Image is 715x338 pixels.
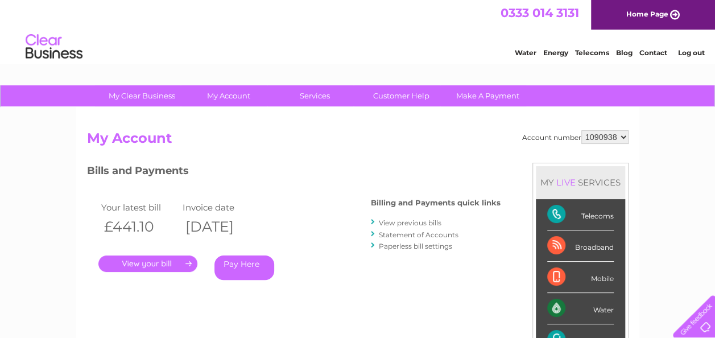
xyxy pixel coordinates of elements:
a: Log out [677,48,704,57]
div: Clear Business is a trading name of Verastar Limited (registered in [GEOGRAPHIC_DATA] No. 3667643... [89,6,627,55]
a: Contact [639,48,667,57]
div: Account number [522,130,629,144]
h4: Billing and Payments quick links [371,199,501,207]
a: 0333 014 3131 [501,6,579,20]
a: Blog [616,48,633,57]
a: Make A Payment [441,85,535,106]
a: . [98,255,197,272]
a: View previous bills [379,219,441,227]
th: £441.10 [98,215,180,238]
a: Customer Help [354,85,448,106]
a: My Clear Business [95,85,189,106]
a: Telecoms [575,48,609,57]
div: Telecoms [547,199,614,230]
td: Invoice date [180,200,262,215]
th: [DATE] [180,215,262,238]
img: logo.png [25,30,83,64]
a: Services [268,85,362,106]
a: Energy [543,48,568,57]
a: Paperless bill settings [379,242,452,250]
a: Statement of Accounts [379,230,458,239]
div: Broadband [547,230,614,262]
a: Pay Here [214,255,274,280]
td: Your latest bill [98,200,180,215]
h2: My Account [87,130,629,152]
a: My Account [181,85,275,106]
h3: Bills and Payments [87,163,501,183]
div: LIVE [554,177,578,188]
div: MY SERVICES [536,166,625,199]
a: Water [515,48,536,57]
div: Water [547,293,614,324]
div: Mobile [547,262,614,293]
